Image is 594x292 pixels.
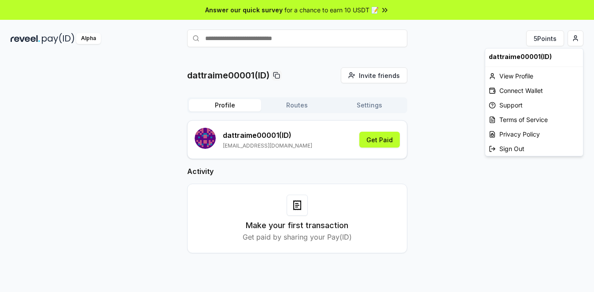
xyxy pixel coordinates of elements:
[485,141,583,156] div: Sign Out
[485,127,583,141] a: Privacy Policy
[485,48,583,65] div: dattraime00001(ID)
[485,83,583,98] div: Connect Wallet
[485,112,583,127] a: Terms of Service
[485,98,583,112] a: Support
[485,69,583,83] div: View Profile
